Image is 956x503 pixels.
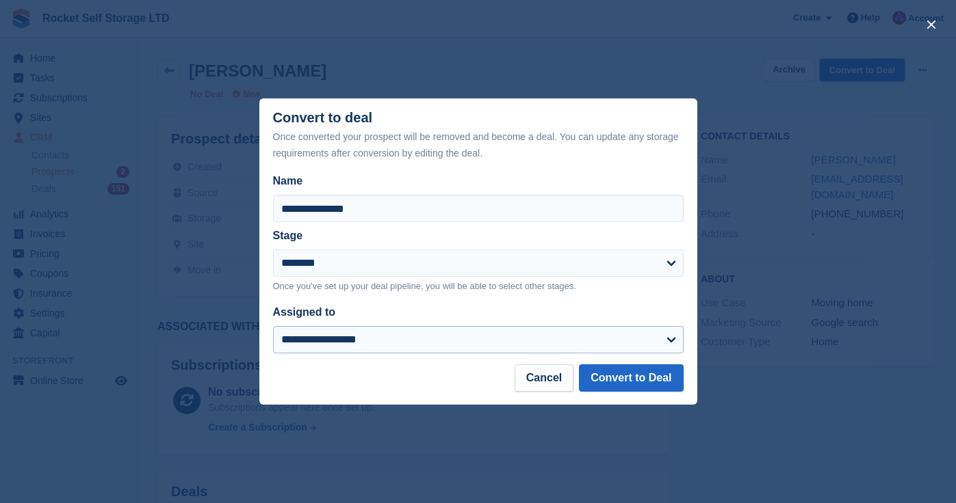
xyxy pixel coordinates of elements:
[920,14,942,36] button: close
[273,110,684,161] div: Convert to deal
[273,128,684,161] div: Once converted your prospect will be removed and become a deal. You can update any storage requir...
[273,306,336,318] label: Assigned to
[273,280,684,293] p: Once you've set up your deal pipeline, you will be able to select other stages.
[579,364,683,392] button: Convert to Deal
[273,230,303,241] label: Stage
[515,364,573,392] button: Cancel
[273,173,684,189] label: Name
